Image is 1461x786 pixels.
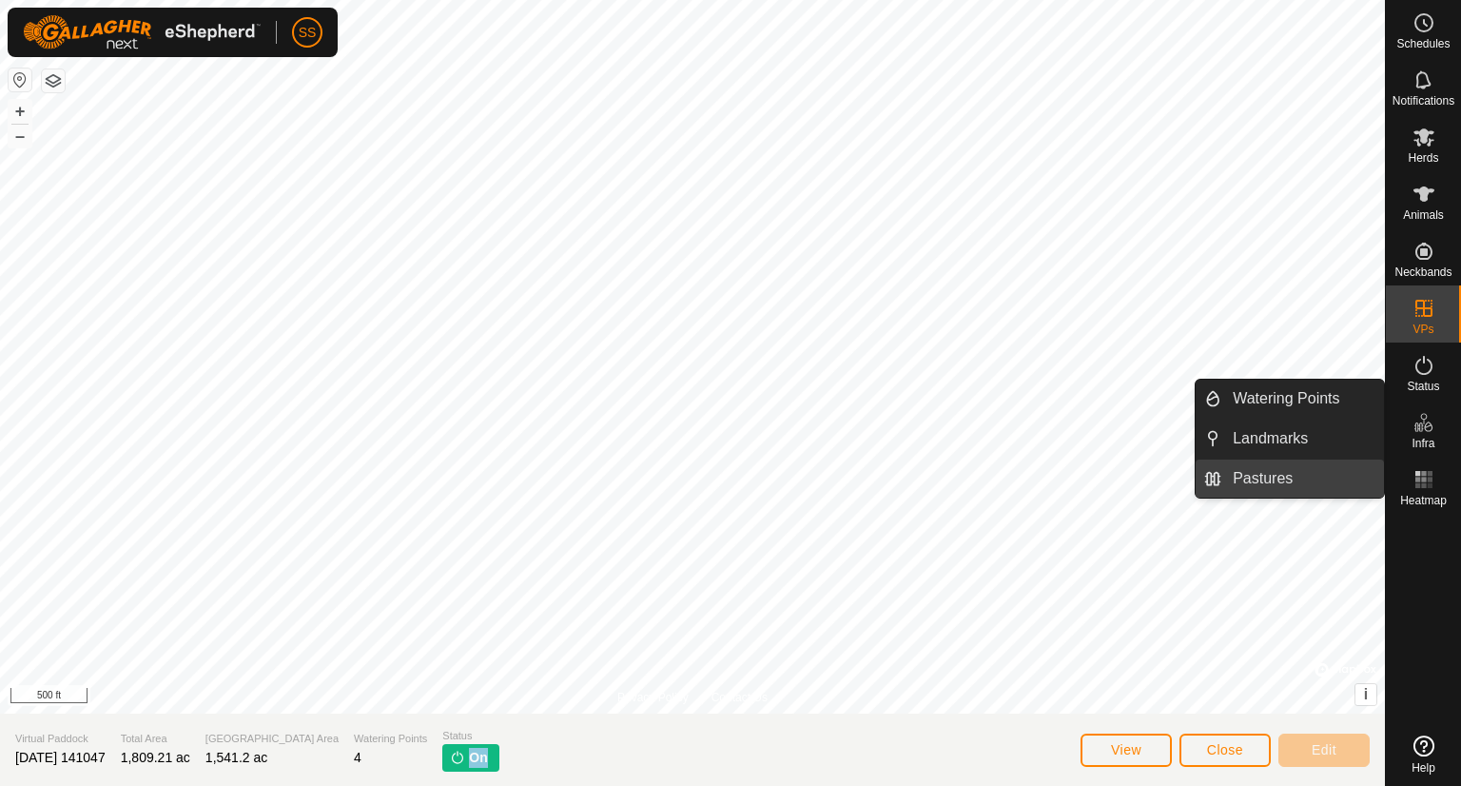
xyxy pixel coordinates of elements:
[1408,152,1438,164] span: Herds
[1412,438,1434,449] span: Infra
[1400,495,1447,506] span: Heatmap
[354,750,361,765] span: 4
[1412,324,1433,335] span: VPs
[1221,460,1384,498] a: Pastures
[1207,742,1243,757] span: Close
[1196,420,1384,458] li: Landmarks
[1233,387,1339,410] span: Watering Points
[711,689,768,706] a: Contact Us
[469,748,487,768] span: On
[9,69,31,91] button: Reset Map
[1396,38,1450,49] span: Schedules
[9,125,31,147] button: –
[9,100,31,123] button: +
[1412,762,1435,774] span: Help
[1233,427,1308,450] span: Landmarks
[1312,742,1336,757] span: Edit
[1364,686,1368,702] span: i
[442,728,498,744] span: Status
[1355,684,1376,705] button: i
[15,731,106,747] span: Virtual Paddock
[1386,728,1461,781] a: Help
[450,750,465,765] img: turn-on
[1394,266,1451,278] span: Neckbands
[1111,742,1141,757] span: View
[354,731,427,747] span: Watering Points
[15,750,106,765] span: [DATE] 141047
[1407,381,1439,392] span: Status
[1278,734,1370,767] button: Edit
[121,731,190,747] span: Total Area
[1233,467,1293,490] span: Pastures
[1196,460,1384,498] li: Pastures
[205,731,339,747] span: [GEOGRAPHIC_DATA] Area
[42,69,65,92] button: Map Layers
[23,15,261,49] img: Gallagher Logo
[1403,209,1444,221] span: Animals
[1196,380,1384,418] li: Watering Points
[205,750,267,765] span: 1,541.2 ac
[299,23,317,43] span: SS
[1221,420,1384,458] a: Landmarks
[617,689,689,706] a: Privacy Policy
[1081,734,1172,767] button: View
[1393,95,1454,107] span: Notifications
[1221,380,1384,418] a: Watering Points
[1179,734,1271,767] button: Close
[121,750,190,765] span: 1,809.21 ac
